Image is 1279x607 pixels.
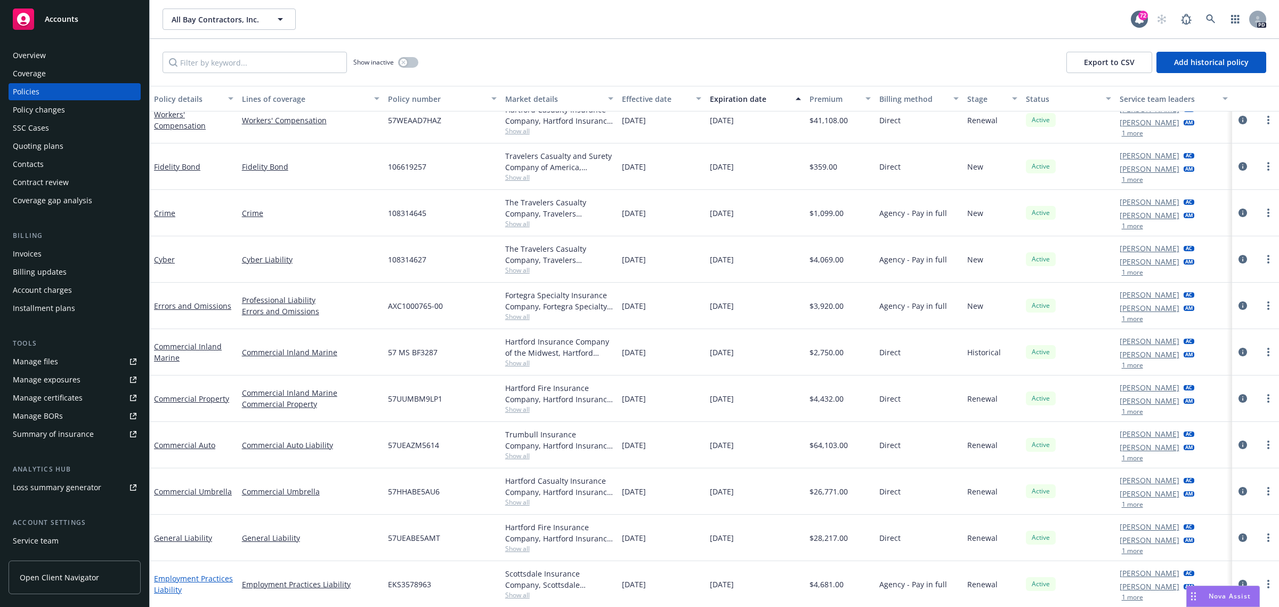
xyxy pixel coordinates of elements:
[1120,117,1179,128] a: [PERSON_NAME]
[505,150,614,173] div: Travelers Casualty and Surety Company of America, Travelers Insurance
[1225,9,1246,30] a: Switch app
[9,338,141,349] div: Tools
[1236,392,1249,405] a: circleInformation
[9,119,141,137] a: SSC Cases
[1030,486,1051,496] span: Active
[150,86,238,111] button: Policy details
[1120,395,1179,406] a: [PERSON_NAME]
[388,254,426,265] span: 108314627
[505,126,614,135] span: Show all
[9,156,141,173] a: Contacts
[13,263,67,281] div: Billing updates
[1030,533,1051,542] span: Active
[154,301,231,311] a: Errors and Omissions
[1030,115,1051,125] span: Active
[810,440,848,451] span: $64,103.00
[9,300,141,317] a: Installment plans
[622,93,690,105] div: Effective date
[505,451,614,460] span: Show all
[1151,9,1172,30] a: Start snowing
[242,207,379,219] a: Crime
[388,300,443,312] span: AXC1000765-00
[9,245,141,262] a: Invoices
[1262,578,1275,590] a: more
[1030,394,1051,403] span: Active
[353,58,394,67] span: Show inactive
[1122,362,1143,369] button: 1 more
[388,207,426,219] span: 108314645
[1115,86,1233,111] button: Service team leaders
[242,161,379,172] a: Fidelity Bond
[13,532,59,549] div: Service team
[9,47,141,64] a: Overview
[810,300,844,312] span: $3,920.00
[505,498,614,507] span: Show all
[1262,438,1275,451] a: more
[879,440,901,451] span: Direct
[622,579,646,590] span: [DATE]
[154,394,229,404] a: Commercial Property
[879,532,901,544] span: Direct
[1120,210,1179,221] a: [PERSON_NAME]
[1122,409,1143,415] button: 1 more
[1120,568,1179,579] a: [PERSON_NAME]
[9,65,141,82] a: Coverage
[13,371,80,388] div: Manage exposures
[13,174,69,191] div: Contract review
[13,426,94,443] div: Summary of insurance
[388,486,440,497] span: 57HHABE5AU6
[13,65,46,82] div: Coverage
[879,486,901,497] span: Direct
[967,486,998,497] span: Renewal
[1209,592,1251,601] span: Nova Assist
[242,347,379,358] a: Commercial Inland Marine
[622,440,646,451] span: [DATE]
[172,14,264,25] span: All Bay Contractors, Inc.
[967,579,998,590] span: Renewal
[1262,392,1275,405] a: more
[1122,594,1143,601] button: 1 more
[242,579,379,590] a: Employment Practices Liability
[242,440,379,451] a: Commercial Auto Liability
[505,475,614,498] div: Hartford Casualty Insurance Company, Hartford Insurance Group
[13,156,44,173] div: Contacts
[242,306,379,317] a: Errors and Omissions
[20,572,99,583] span: Open Client Navigator
[879,161,901,172] span: Direct
[1120,581,1179,592] a: [PERSON_NAME]
[154,208,175,218] a: Crime
[388,93,485,105] div: Policy number
[238,86,384,111] button: Lines of coverage
[1236,346,1249,358] a: circleInformation
[1120,521,1179,532] a: [PERSON_NAME]
[9,550,141,568] a: Sales relationships
[242,398,379,410] a: Commercial Property
[1122,548,1143,554] button: 1 more
[505,382,614,405] div: Hartford Fire Insurance Company, Hartford Insurance Group
[1236,253,1249,266] a: circleInformation
[1236,578,1249,590] a: circleInformation
[1120,243,1179,254] a: [PERSON_NAME]
[9,532,141,549] a: Service team
[1122,316,1143,322] button: 1 more
[1030,162,1051,171] span: Active
[879,393,901,404] span: Direct
[967,440,998,451] span: Renewal
[388,532,440,544] span: 57UEABE5AMT
[9,282,141,299] a: Account charges
[505,290,614,312] div: Fortegra Specialty Insurance Company, Fortegra Specialty Insurance Company, RT Specialty Insuranc...
[710,300,734,312] span: [DATE]
[505,104,614,126] div: Hartford Casualty Insurance Company, Hartford Insurance Group
[622,486,646,497] span: [DATE]
[13,47,46,64] div: Overview
[154,254,175,265] a: Cyber
[1120,442,1179,453] a: [PERSON_NAME]
[13,119,49,137] div: SSC Cases
[388,579,431,590] span: EKS3578963
[1066,52,1152,73] button: Export to CSV
[875,86,963,111] button: Billing method
[1262,346,1275,358] a: more
[1120,382,1179,393] a: [PERSON_NAME]
[505,429,614,451] div: Trumbull Insurance Company, Hartford Insurance Group
[967,300,983,312] span: New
